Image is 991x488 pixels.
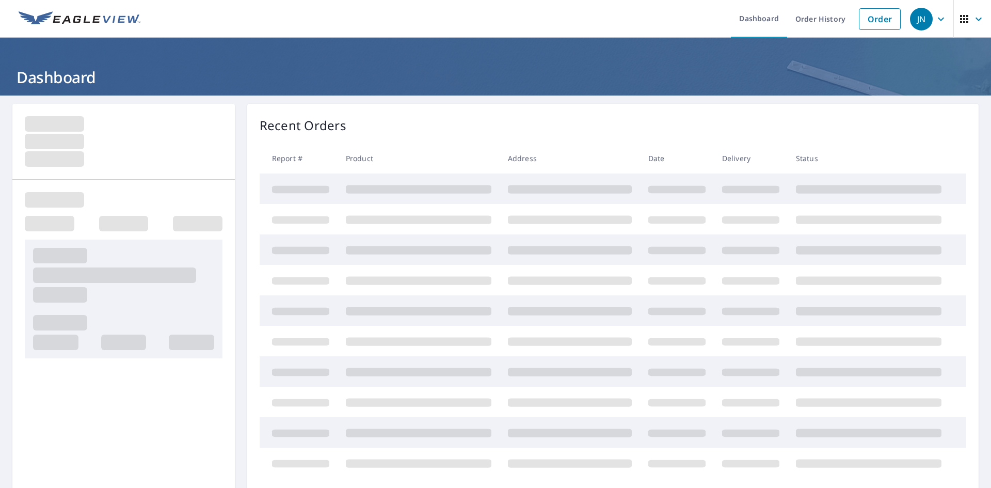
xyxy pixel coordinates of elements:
p: Recent Orders [260,116,346,135]
th: Delivery [714,143,788,174]
th: Report # [260,143,338,174]
a: Order [859,8,901,30]
h1: Dashboard [12,67,979,88]
th: Date [640,143,714,174]
div: JN [910,8,933,30]
img: EV Logo [19,11,140,27]
th: Address [500,143,640,174]
th: Status [788,143,950,174]
th: Product [338,143,500,174]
